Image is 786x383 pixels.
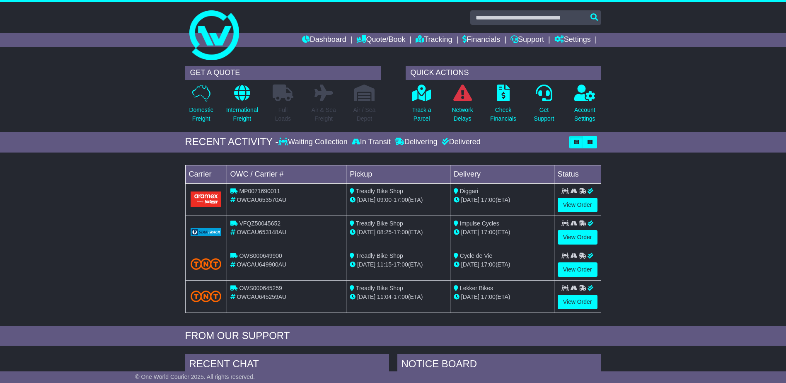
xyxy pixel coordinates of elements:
[356,285,403,291] span: Treadly Bike Shop
[278,138,349,147] div: Waiting Collection
[191,191,222,207] img: Aramex.png
[412,84,432,128] a: Track aParcel
[353,106,376,123] p: Air / Sea Depot
[239,188,280,194] span: MP0071690011
[454,293,551,301] div: (ETA)
[481,229,496,235] span: 17:00
[574,106,595,123] p: Account Settings
[350,293,447,301] div: - (ETA)
[185,330,601,342] div: FROM OUR SUPPORT
[312,106,336,123] p: Air & Sea Freight
[394,196,408,203] span: 17:00
[412,106,431,123] p: Track a Parcel
[534,106,554,123] p: Get Support
[350,138,393,147] div: In Transit
[416,33,452,47] a: Tracking
[237,293,286,300] span: OWCAU645259AU
[490,84,517,128] a: CheckFinancials
[377,229,392,235] span: 08:25
[357,261,375,268] span: [DATE]
[554,165,601,183] td: Status
[377,196,392,203] span: 09:00
[481,293,496,300] span: 17:00
[454,260,551,269] div: (ETA)
[227,165,346,183] td: OWC / Carrier #
[461,229,479,235] span: [DATE]
[558,262,597,277] a: View Order
[460,285,493,291] span: Lekker Bikes
[460,188,478,194] span: Diggari
[461,293,479,300] span: [DATE]
[273,106,293,123] p: Full Loads
[533,84,554,128] a: GetSupport
[450,165,554,183] td: Delivery
[226,84,259,128] a: InternationalFreight
[462,33,500,47] a: Financials
[356,220,403,227] span: Treadly Bike Shop
[191,228,222,236] img: GetCarrierServiceLogo
[461,196,479,203] span: [DATE]
[185,66,381,80] div: GET A QUOTE
[454,228,551,237] div: (ETA)
[239,285,282,291] span: OWS000645259
[558,198,597,212] a: View Order
[239,252,282,259] span: OWS000649900
[185,354,389,376] div: RECENT CHAT
[393,138,440,147] div: Delivering
[239,220,281,227] span: VFQZ50045652
[461,261,479,268] span: [DATE]
[226,106,258,123] p: International Freight
[394,261,408,268] span: 17:00
[357,229,375,235] span: [DATE]
[440,138,481,147] div: Delivered
[185,136,279,148] div: RECENT ACTIVITY -
[191,291,222,302] img: TNT_Domestic.png
[189,106,213,123] p: Domestic Freight
[481,196,496,203] span: 17:00
[574,84,596,128] a: AccountSettings
[481,261,496,268] span: 17:00
[460,220,499,227] span: Impulse Cycles
[490,106,516,123] p: Check Financials
[558,230,597,245] a: View Order
[302,33,346,47] a: Dashboard
[356,33,405,47] a: Quote/Book
[189,84,213,128] a: DomesticFreight
[185,165,227,183] td: Carrier
[451,84,473,128] a: NetworkDelays
[135,373,255,380] span: © One World Courier 2025. All rights reserved.
[394,229,408,235] span: 17:00
[397,354,601,376] div: NOTICE BOARD
[554,33,591,47] a: Settings
[510,33,544,47] a: Support
[356,188,403,194] span: Treadly Bike Shop
[452,106,473,123] p: Network Delays
[357,196,375,203] span: [DATE]
[350,196,447,204] div: - (ETA)
[237,229,286,235] span: OWCAU653148AU
[350,228,447,237] div: - (ETA)
[454,196,551,204] div: (ETA)
[406,66,601,80] div: QUICK ACTIONS
[377,261,392,268] span: 11:15
[191,258,222,269] img: TNT_Domestic.png
[356,252,403,259] span: Treadly Bike Shop
[237,261,286,268] span: OWCAU649900AU
[460,252,492,259] span: Cycle de Vie
[558,295,597,309] a: View Order
[346,165,450,183] td: Pickup
[357,293,375,300] span: [DATE]
[237,196,286,203] span: OWCAU653570AU
[377,293,392,300] span: 11:04
[350,260,447,269] div: - (ETA)
[394,293,408,300] span: 17:00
